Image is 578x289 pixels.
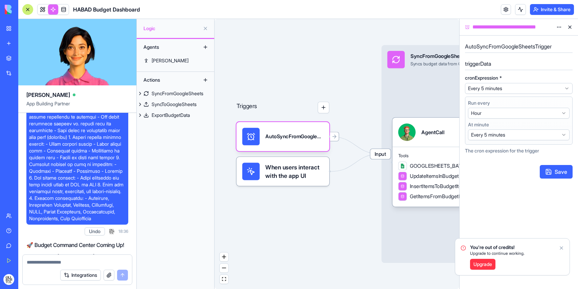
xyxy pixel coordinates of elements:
[470,251,525,256] span: Upgrade to continue working.
[470,259,495,270] a: Upgrade
[26,253,128,287] p: Hey there! I'm [PERSON_NAME], and I'm excited to build your project budget dashboard! 📊 This will...
[237,122,329,151] div: AutoSyncFromGoogleSheetsTrigger
[465,60,573,68] h5: triggerData
[465,42,573,50] h5: AutoSyncFromGoogleSheetsTrigger
[410,193,480,200] span: GetItemsFromBudgetItemsTable
[465,76,498,80] span: cronExpression
[465,147,573,154] div: The cron expression for the trigger
[108,227,116,235] img: ACg8ocId3ESnN_QVr3NPyxI8Lzkb4QflbVAQMDXxbYjfRiZLJ5ozjs9E=s96-c
[398,153,480,159] span: Tools
[410,183,480,190] span: InsertItemsToBudgetItemsTable
[237,157,329,186] div: When users interact with the app UI
[331,137,380,154] g: Edge from 68c19b9bf7a71f13e8c3a815 to 68c19b7be4744cba08ddf884
[220,275,228,284] button: fit view
[29,19,126,222] span: Lorem i dol-sitam consectet adi eli seddoeiu t incidid'u labore. Etd magnaali: 9. Enimadm ve q No...
[468,129,570,140] button: Select minute
[137,99,214,110] a: SyncToGoogleSheets
[140,42,194,53] div: Agents
[137,88,214,99] a: SyncFromGoogleSheets
[140,75,194,85] div: Actions
[540,165,573,179] button: Save
[137,110,214,121] a: ExportBudgetData
[237,79,329,186] div: Triggers
[470,244,525,251] span: You're out of credits!
[410,172,480,180] span: UpdateItemsInBudgetItemsTable
[118,229,128,234] span: 18:36
[468,121,570,128] label: At minute
[331,154,380,171] g: Edge from UI_TRIGGERS to 68c19b7be4744cba08ddf884
[26,91,70,99] span: [PERSON_NAME]
[26,241,128,249] h2: 🚀 Budget Command Center Coming Up!
[73,5,140,14] span: HABAD Budget Dashboard
[3,274,14,285] img: ACg8ocId3ESnN_QVr3NPyxI8Lzkb4QflbVAQMDXxbYjfRiZLJ5ozjs9E=s96-c
[265,133,323,140] div: AutoSyncFromGoogleSheetsTrigger
[220,264,228,273] button: zoom out
[26,100,128,112] span: App Building Partner
[143,25,200,32] span: Logic
[265,163,323,180] span: When users interact with the app UI
[5,5,47,14] img: logo
[468,100,570,106] label: Run every
[465,83,573,94] button: Select preset schedule
[152,90,203,97] div: SyncFromGoogleSheets
[152,112,190,119] div: ExportBudgetData
[85,227,105,235] button: Undo
[468,108,570,119] button: Select frequency
[137,55,214,66] a: [PERSON_NAME]
[370,149,391,159] span: Input
[421,128,444,136] div: AgentCall
[393,118,485,207] div: AgentCallToolsGOOGLESHEETS_BATCH_GETUpdateItemsInBudgetItemsTableInsertItemsToBudgetItemsTableGet...
[410,162,480,169] span: GOOGLESHEETS_BATCH_GET
[220,252,228,262] button: zoom in
[60,270,101,281] button: Integrations
[152,57,188,64] div: [PERSON_NAME]
[152,101,197,108] div: SyncToGoogleSheets
[530,4,574,15] button: Invite & Share
[237,102,257,113] p: Triggers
